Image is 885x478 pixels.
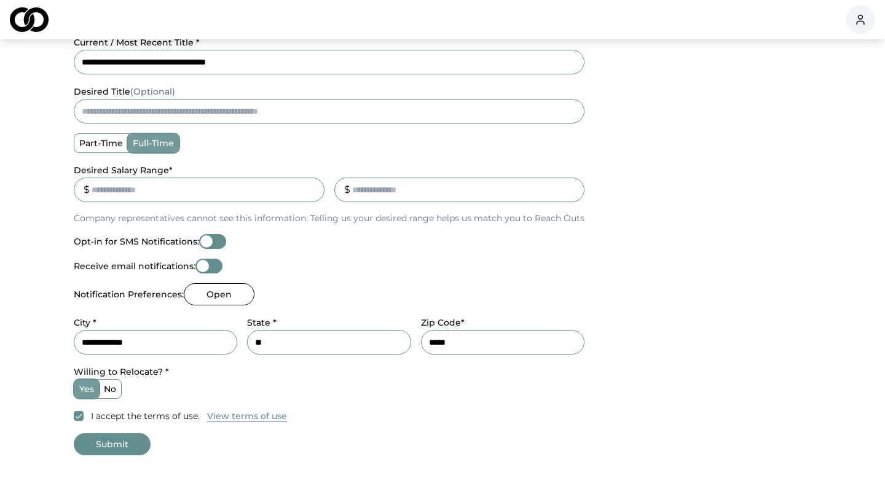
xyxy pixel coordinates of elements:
label: current / most recent title * [74,37,200,48]
label: I accept the terms of use. [91,410,200,422]
label: Zip Code* [421,317,465,328]
label: full-time [128,134,179,152]
p: Company representatives cannot see this information. Telling us your desired range helps us match... [74,212,584,224]
label: no [99,380,121,398]
label: Willing to Relocate? * [74,366,169,377]
button: View terms of use [207,410,287,422]
label: Notification Preferences: [74,290,184,299]
button: Open [184,283,254,305]
label: desired title [74,86,175,97]
label: City * [74,317,96,328]
span: (Optional) [130,86,175,97]
button: Submit [74,433,151,455]
label: yes [74,380,99,398]
label: Desired Salary Range * [74,165,173,176]
label: _ [334,165,339,176]
label: Receive email notifications: [74,262,195,270]
label: part-time [74,134,128,152]
div: $ [344,182,350,197]
img: logo [10,7,49,32]
div: $ [84,182,90,197]
label: State * [247,317,277,328]
a: View terms of use [207,409,287,423]
label: Opt-in for SMS Notifications: [74,237,199,246]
